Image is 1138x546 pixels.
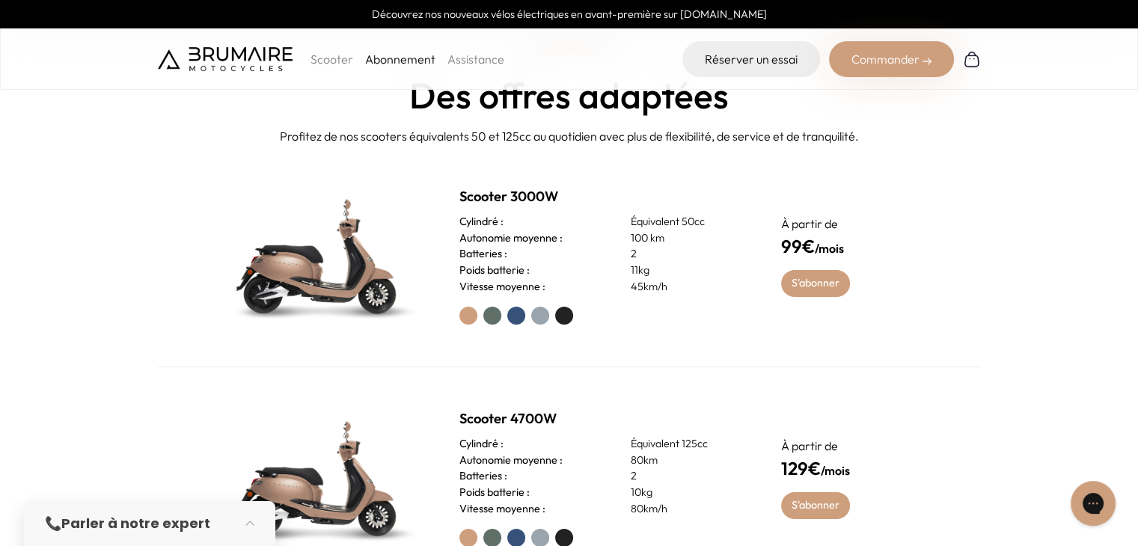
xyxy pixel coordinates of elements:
h4: /mois [781,455,924,482]
img: right-arrow-2.png [923,57,931,66]
a: Abonnement [365,52,435,67]
p: À partir de [781,215,924,233]
a: S'abonner [781,492,851,519]
span: 129€ [781,457,821,479]
img: Panier [963,50,981,68]
p: 45km/h [631,279,745,295]
h4: /mois [781,233,924,260]
h3: Batteries : [459,246,507,263]
h3: Batteries : [459,468,507,485]
h3: Poids batterie : [459,263,530,279]
img: Brumaire Motocycles [158,47,293,71]
p: 100 km [631,230,745,247]
p: 10kg [631,485,745,501]
p: 80km [631,453,745,469]
h2: Scooter 3000W [459,186,745,207]
p: 2 [631,246,745,263]
h2: Scooter 4700W [459,408,745,429]
p: À partir de [781,437,924,455]
p: 80km/h [631,501,745,518]
a: S'abonner [781,270,851,297]
h3: Autonomie moyenne : [459,230,563,247]
a: Assistance [447,52,504,67]
p: Scooter [310,50,353,68]
h2: Des offres adaptées [12,76,1126,115]
h3: Vitesse moyenne : [459,279,545,295]
a: Réserver un essai [682,41,820,77]
p: Profitez de nos scooters équivalents 50 et 125cc au quotidien avec plus de flexibilité, de servic... [12,127,1126,145]
div: Commander [829,41,954,77]
p: 2 [631,468,745,485]
span: 99€ [781,235,815,257]
h3: Cylindré : [459,436,504,453]
img: Scooter Brumaire vert [215,181,424,331]
p: Équivalent 50cc [631,214,745,230]
h3: Cylindré : [459,214,504,230]
p: 11kg [631,263,745,279]
iframe: Gorgias live chat messenger [1063,476,1123,531]
p: Équivalent 125cc [631,436,745,453]
h3: Poids batterie : [459,485,530,501]
h3: Vitesse moyenne : [459,501,545,518]
h3: Autonomie moyenne : [459,453,563,469]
